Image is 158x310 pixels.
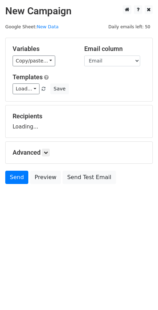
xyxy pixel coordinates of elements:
a: Copy/paste... [13,56,55,66]
div: Loading... [13,112,145,131]
a: Load... [13,83,39,94]
h5: Advanced [13,149,145,156]
a: Preview [30,171,61,184]
a: New Data [37,24,58,29]
button: Save [50,83,69,94]
a: Send Test Email [63,171,116,184]
small: Google Sheet: [5,24,58,29]
h2: New Campaign [5,5,153,17]
h5: Recipients [13,112,145,120]
h5: Variables [13,45,74,53]
a: Send [5,171,28,184]
a: Templates [13,73,43,81]
h5: Email column [84,45,145,53]
span: Daily emails left: 50 [106,23,153,31]
a: Daily emails left: 50 [106,24,153,29]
